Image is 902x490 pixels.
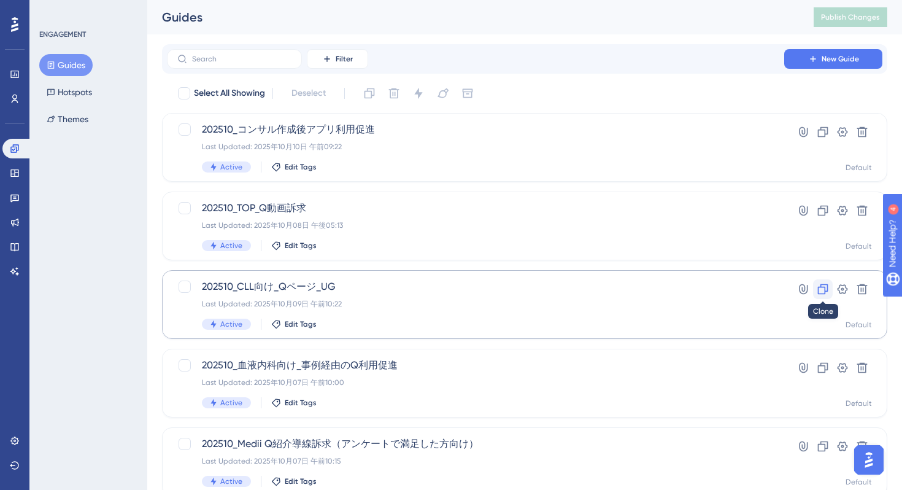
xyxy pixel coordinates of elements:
div: Default [846,320,872,330]
iframe: UserGuiding AI Assistant Launcher [850,441,887,478]
div: Guides [162,9,783,26]
button: Themes [39,108,96,130]
span: 202510_Medii Q紹介導線訴求（アンケートで満足した方向け） [202,437,749,451]
span: Active [220,241,242,251]
span: Edit Tags [285,476,317,486]
button: Publish Changes [814,7,887,27]
button: Filter [307,49,368,69]
div: Default [846,477,872,487]
div: Last Updated: 2025年10月10日 午前09:22 [202,142,749,152]
button: Edit Tags [271,398,317,408]
div: 4 [85,6,89,16]
span: Deselect [291,86,326,101]
span: Active [220,319,242,329]
button: Hotspots [39,81,99,103]
span: Edit Tags [285,241,317,251]
span: Active [220,162,242,172]
div: Default [846,163,872,173]
button: New Guide [784,49,882,69]
span: Need Help? [29,3,77,18]
span: Edit Tags [285,398,317,408]
button: Edit Tags [271,319,317,329]
div: Last Updated: 2025年10月09日 午前10:22 [202,299,749,309]
div: Default [846,241,872,251]
div: ENGAGEMENT [39,29,86,39]
button: Guides [39,54,93,76]
span: New Guide [822,54,859,64]
span: 202510_TOP_Q動画訴求 [202,201,749,216]
span: Publish Changes [821,12,880,22]
span: 202510_CLL向け_Qページ_UG [202,279,749,294]
div: Last Updated: 2025年10月08日 午後05:13 [202,220,749,230]
span: Select All Showing [194,86,265,101]
button: Deselect [280,82,337,104]
span: 202510_コンサル作成後アプリ利用促進 [202,122,749,137]
button: Edit Tags [271,476,317,486]
button: Edit Tags [271,241,317,251]
span: Active [220,398,242,408]
span: Edit Tags [285,319,317,329]
span: Filter [336,54,353,64]
div: Default [846,399,872,408]
button: Edit Tags [271,162,317,172]
span: Edit Tags [285,162,317,172]
span: Active [220,476,242,486]
span: 202510_血液内科向け_事例経由のQ利用促進 [202,358,749,373]
div: Last Updated: 2025年10月07日 午前10:15 [202,456,749,466]
div: Last Updated: 2025年10月07日 午前10:00 [202,378,749,387]
input: Search [192,55,291,63]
